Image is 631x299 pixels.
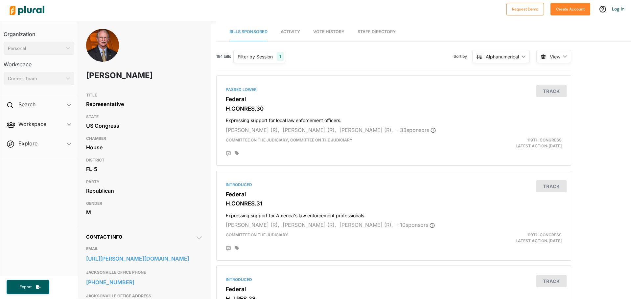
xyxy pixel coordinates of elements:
button: Track [536,85,567,97]
h3: GENDER [86,200,203,207]
div: Representative [86,99,203,109]
div: Current Team [8,75,63,82]
a: Vote History [313,23,344,41]
span: Activity [281,29,300,34]
span: Contact Info [86,234,122,240]
span: View [550,53,560,60]
div: Latest Action: [DATE] [451,137,567,149]
h3: TITLE [86,91,203,99]
h3: H.CONRES.30 [226,105,562,112]
h3: DISTRICT [86,156,203,164]
a: Create Account [550,5,590,12]
span: [PERSON_NAME] (R), [339,222,393,228]
div: Introduced [226,277,562,283]
div: Republican [86,186,203,196]
a: Staff Directory [358,23,396,41]
button: Track [536,180,567,192]
span: 119th Congress [527,138,562,142]
span: [PERSON_NAME] (R), [283,127,336,133]
span: [PERSON_NAME] (R), [226,127,279,133]
img: Headshot of John Rutherford [86,29,119,69]
a: [PHONE_NUMBER] [86,277,203,287]
h3: Workspace [4,55,74,69]
h3: EMAIL [86,245,203,253]
h4: Expressing support for America's law enforcement professionals. [226,210,562,219]
span: 119th Congress [527,232,562,237]
a: Request Demo [506,5,544,12]
span: Vote History [313,29,344,34]
button: Track [536,275,567,287]
button: Request Demo [506,3,544,15]
span: 184 bills [216,53,231,59]
a: Activity [281,23,300,41]
h2: Search [18,101,35,108]
a: Log In [612,6,624,12]
div: M [86,207,203,217]
h3: STATE [86,113,203,121]
div: Latest Action: [DATE] [451,232,567,244]
h1: [PERSON_NAME] [86,66,156,85]
span: Committee on the Judiciary [226,232,288,237]
div: Filter by Session [238,53,273,60]
div: FL-5 [86,164,203,174]
button: Create Account [550,3,590,15]
div: 1 [277,52,284,61]
h4: Expressing support for local law enforcement officers. [226,115,562,123]
h3: Federal [226,96,562,102]
div: Passed Lower [226,87,562,93]
span: + 10 sponsor s [396,222,435,228]
button: Export [7,280,49,294]
h3: CHAMBER [86,135,203,142]
div: Add Position Statement [226,151,231,156]
div: US Congress [86,121,203,131]
span: + 33 sponsor s [396,127,436,133]
span: [PERSON_NAME] (R), [339,127,393,133]
a: Bills Sponsored [229,23,268,41]
h3: Organization [4,25,74,39]
div: Add Position Statement [226,246,231,251]
span: [PERSON_NAME] (R), [283,222,336,228]
div: House [86,142,203,152]
span: Sort by [454,53,472,59]
h3: JACKSONVILLE OFFICE PHONE [86,268,203,276]
span: Committee on the Judiciary, Committee on the Judiciary [226,138,353,142]
h3: PARTY [86,178,203,186]
span: Bills Sponsored [229,29,268,34]
span: [PERSON_NAME] (R), [226,222,279,228]
div: Introduced [226,182,562,188]
h3: H.CONRES.31 [226,200,562,207]
h3: Federal [226,286,562,292]
div: Personal [8,45,63,52]
h3: Federal [226,191,562,198]
div: Add tags [235,246,239,250]
a: [URL][PERSON_NAME][DOMAIN_NAME] [86,254,203,264]
span: Export [15,284,36,290]
div: Add tags [235,151,239,156]
div: Alphanumerical [486,53,519,60]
